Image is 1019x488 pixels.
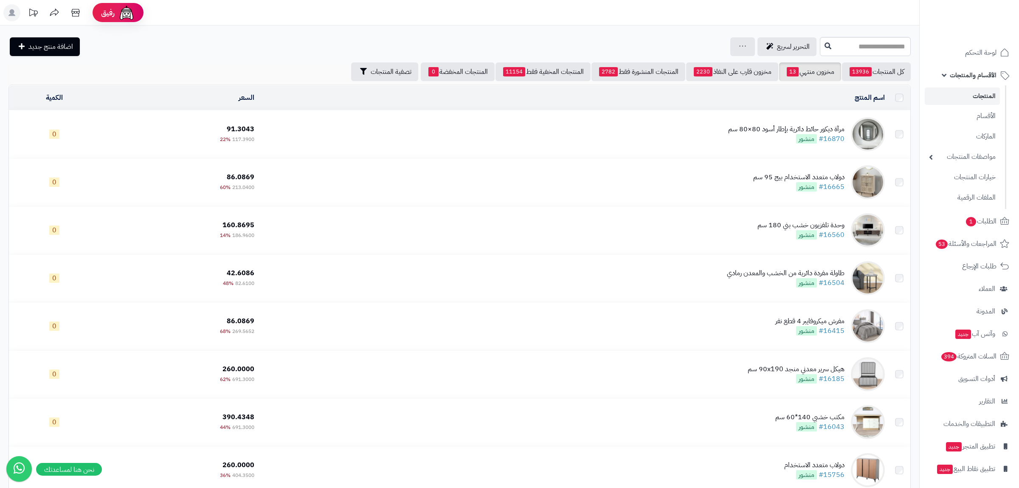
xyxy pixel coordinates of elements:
a: الطلبات1 [925,211,1014,231]
a: كل المنتجات13936 [842,62,911,81]
span: 213.0400 [232,183,254,191]
a: #16504 [819,278,844,288]
a: أدوات التسويق [925,369,1014,389]
a: الأقسام [925,107,1000,125]
a: #16043 [819,422,844,432]
span: جديد [937,465,953,474]
span: 13 [787,67,799,76]
img: وحدة تلفزيون خشب بني 180 سم [851,213,885,247]
a: مخزون قارب على النفاذ2230 [686,62,778,81]
span: 0 [49,274,59,283]
span: منشور [796,182,817,192]
a: لوحة التحكم [925,42,1014,63]
a: #15756 [819,470,844,480]
img: مفرش ميكروفايبر 4 قطع نفر [851,309,885,343]
span: السلات المتروكة [940,350,996,362]
a: وآتس آبجديد [925,324,1014,344]
a: المنتجات [925,87,1000,105]
div: وحدة تلفزيون خشب بني 180 سم [757,220,844,230]
div: طاولة مفردة دائرية من الخشب والمعدن رمادي [727,268,844,278]
span: 14% [220,231,231,239]
span: منشور [796,374,817,384]
span: منشور [796,230,817,240]
span: منشور [796,422,817,432]
span: 0 [49,178,59,187]
button: تصفية المنتجات [351,62,418,81]
span: وآتس آب [954,328,995,340]
span: التطبيقات والخدمات [943,418,995,430]
span: الطلبات [965,215,996,227]
a: تطبيق نقاط البيعجديد [925,459,1014,479]
span: الأقسام والمنتجات [950,69,996,81]
span: 86.0869 [227,316,254,326]
a: اسم المنتج [855,93,885,103]
span: 62% [220,375,231,383]
img: دولاب متعدد الاستخدام بيج 95 سم [851,165,885,199]
span: 260.0000 [222,460,254,470]
a: خيارات المنتجات [925,168,1000,186]
span: طلبات الإرجاع [962,260,996,272]
span: المدونة [977,305,995,317]
img: هيكل سرير معدني منجد 90x190 سم [851,357,885,391]
a: السلات المتروكة394 [925,346,1014,367]
span: 260.0000 [222,364,254,374]
a: التقارير [925,391,1014,412]
a: تطبيق المتجرجديد [925,436,1014,457]
span: 86.0869 [227,172,254,182]
a: السعر [239,93,254,103]
span: تطبيق المتجر [945,440,995,452]
span: المراجعات والأسئلة [935,238,996,250]
img: مرآة ديكور حائط دائرية بإطار أسود 80×80 سم [851,117,885,151]
span: 0 [49,370,59,379]
span: 2782 [599,67,618,76]
span: منشور [796,470,817,480]
span: 0 [49,417,59,427]
span: 48% [223,279,234,287]
span: التحرير لسريع [777,42,810,52]
span: 404.3500 [232,471,254,479]
span: 68% [220,327,231,335]
span: 44% [220,423,231,431]
div: دولاب متعدد الاستخدام بيج 95 سم [753,172,844,182]
a: التطبيقات والخدمات [925,414,1014,434]
span: 0 [49,322,59,331]
a: #16560 [819,230,844,240]
img: طاولة مفردة دائرية من الخشب والمعدن رمادي [851,261,885,295]
span: 91.3043 [227,124,254,134]
span: 60% [220,183,231,191]
div: مفرش ميكروفايبر 4 قطع نفر [775,316,844,326]
a: العملاء [925,279,1014,299]
span: لوحة التحكم [965,47,996,59]
span: 11154 [503,67,525,76]
span: 13936 [850,67,872,76]
a: #16870 [819,134,844,144]
a: مواصفات المنتجات [925,148,1000,166]
img: مكتب خشبي 140*60 سم [851,405,885,439]
a: الملفات الرقمية [925,189,1000,207]
span: منشور [796,278,817,288]
span: العملاء [979,283,995,295]
a: #16185 [819,374,844,384]
span: 691.3000 [232,423,254,431]
span: 82.6100 [235,279,254,287]
a: اضافة منتج جديد [10,37,80,56]
div: هيكل سرير معدني منجد 90x190 سم [748,364,844,374]
a: المنتجات المنشورة فقط2782 [591,62,685,81]
span: منشور [796,326,817,336]
span: 1 [966,217,976,226]
a: تحديثات المنصة [23,4,44,23]
a: مخزون منتهي13 [779,62,841,81]
a: المدونة [925,301,1014,322]
span: 42.6086 [227,268,254,278]
span: 160.8695 [222,220,254,230]
span: جديد [955,330,971,339]
span: التقارير [979,395,995,407]
span: 2230 [694,67,712,76]
span: تطبيق نقاط البيع [936,463,995,475]
span: 394 [941,352,957,361]
span: أدوات التسويق [958,373,995,385]
span: 0 [49,226,59,235]
span: 36% [220,471,231,479]
span: 117.3900 [232,135,254,143]
span: 0 [428,67,439,76]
